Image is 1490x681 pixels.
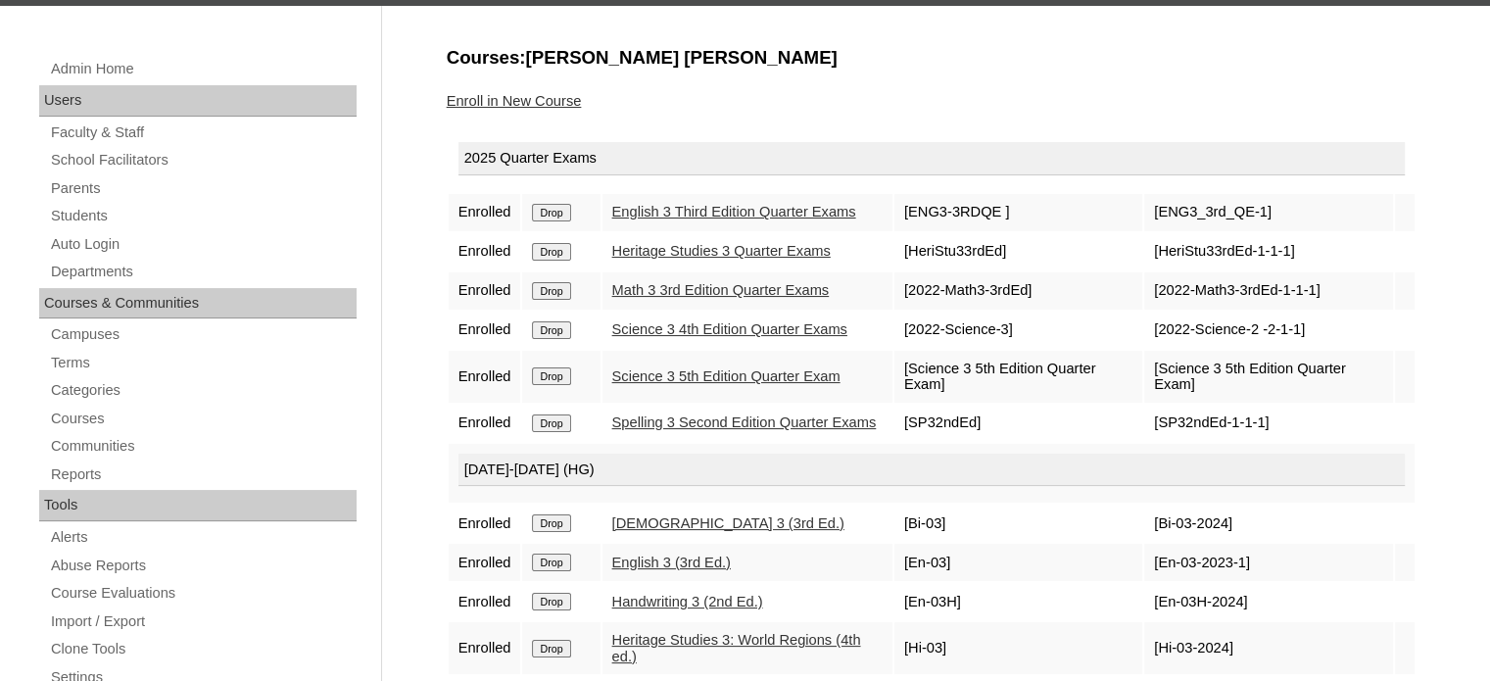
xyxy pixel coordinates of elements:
td: Enrolled [449,405,521,442]
a: Handwriting 3 (2nd Ed.) [612,594,763,609]
td: [2022-Math3-3rdEd] [894,272,1142,310]
a: Auto Login [49,232,357,257]
h3: Courses:[PERSON_NAME] [PERSON_NAME] [447,45,1417,71]
a: Abuse Reports [49,554,357,578]
td: [Science 3 5th Edition Quarter Exam] [894,351,1142,403]
td: [Bi-03] [894,505,1142,542]
td: Enrolled [449,544,521,581]
a: Alerts [49,525,357,550]
a: Clone Tools [49,637,357,661]
a: Courses [49,407,357,431]
td: [ENG3_3rd_QE-1] [1144,194,1392,231]
td: Enrolled [449,622,521,674]
a: Departments [49,260,357,284]
a: School Facilitators [49,148,357,172]
a: Students [49,204,357,228]
td: Enrolled [449,351,521,403]
a: Spelling 3 Second Edition Quarter Exams [612,414,877,430]
a: Terms [49,351,357,375]
td: [En-03H-2024] [1144,583,1392,620]
td: [2022-Science-2 -2-1-1] [1144,312,1392,349]
div: 2025 Quarter Exams [458,142,1405,175]
input: Drop [532,282,570,300]
input: Drop [532,321,570,339]
div: Users [39,85,357,117]
input: Drop [532,514,570,532]
td: [ENG3-3RDQE ] [894,194,1142,231]
a: [DEMOGRAPHIC_DATA] 3 (3rd Ed.) [612,515,844,531]
a: Heritage Studies 3: World Regions (4th ed.) [612,632,861,664]
a: Enroll in New Course [447,93,582,109]
td: [HeriStu33rdEd-1-1-1] [1144,233,1392,270]
a: Math 3 3rd Edition Quarter Exams [612,282,830,298]
input: Drop [532,367,570,385]
a: Campuses [49,322,357,347]
td: [En-03] [894,544,1142,581]
div: Courses & Communities [39,288,357,319]
input: Drop [532,414,570,432]
a: Science 3 4th Edition Quarter Exams [612,321,847,337]
a: Science 3 5th Edition Quarter Exam [612,368,841,384]
td: [2022-Science-3] [894,312,1142,349]
td: Enrolled [449,272,521,310]
a: Communities [49,434,357,459]
a: English 3 Third Edition Quarter Exams [612,204,856,219]
td: Enrolled [449,583,521,620]
input: Drop [532,593,570,610]
td: [SP32ndEd] [894,405,1142,442]
div: Tools [39,490,357,521]
td: [Hi-03] [894,622,1142,674]
input: Drop [532,640,570,657]
td: [SP32ndEd-1-1-1] [1144,405,1392,442]
td: Enrolled [449,194,521,231]
input: Drop [532,243,570,261]
div: [DATE]-[DATE] (HG) [458,454,1405,487]
a: Course Evaluations [49,581,357,606]
td: [2022-Math3-3rdEd-1-1-1] [1144,272,1392,310]
a: Heritage Studies 3 Quarter Exams [612,243,831,259]
td: [En-03-2023-1] [1144,544,1392,581]
a: Categories [49,378,357,403]
a: Reports [49,462,357,487]
a: Import / Export [49,609,357,634]
td: Enrolled [449,505,521,542]
td: [En-03H] [894,583,1142,620]
td: [Hi-03-2024] [1144,622,1392,674]
a: English 3 (3rd Ed.) [612,555,731,570]
td: Enrolled [449,233,521,270]
a: Parents [49,176,357,201]
input: Drop [532,204,570,221]
a: Admin Home [49,57,357,81]
td: [HeriStu33rdEd] [894,233,1142,270]
td: [Bi-03-2024] [1144,505,1392,542]
a: Faculty & Staff [49,121,357,145]
td: Enrolled [449,312,521,349]
td: [Science 3 5th Edition Quarter Exam] [1144,351,1392,403]
input: Drop [532,554,570,571]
